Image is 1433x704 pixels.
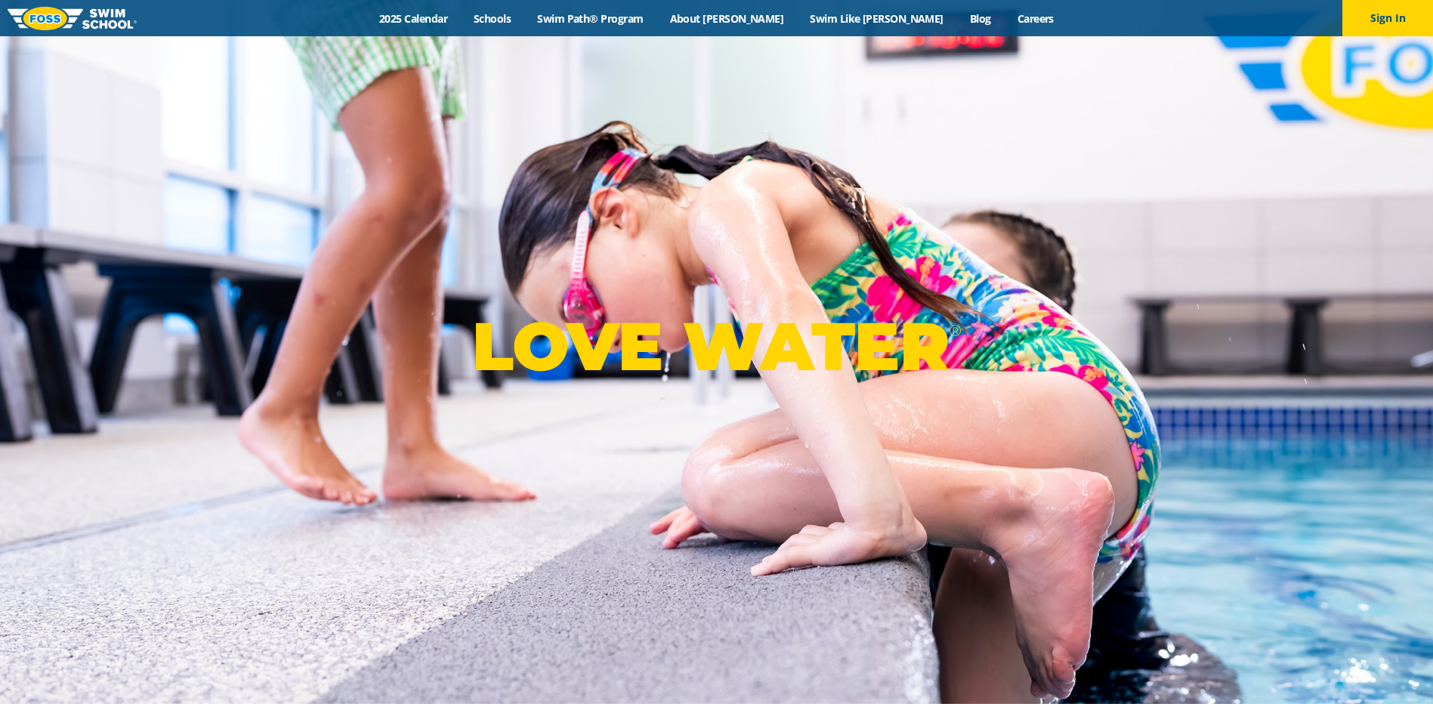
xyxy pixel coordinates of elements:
a: Swim Like [PERSON_NAME] [797,11,957,26]
a: Careers [1004,11,1067,26]
a: About [PERSON_NAME] [656,11,797,26]
a: Schools [461,11,524,26]
img: FOSS Swim School Logo [8,7,137,30]
sup: ® [949,321,961,340]
a: Swim Path® Program [524,11,656,26]
p: LOVE WATER [472,306,961,387]
a: Blog [956,11,1004,26]
a: 2025 Calendar [366,11,461,26]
